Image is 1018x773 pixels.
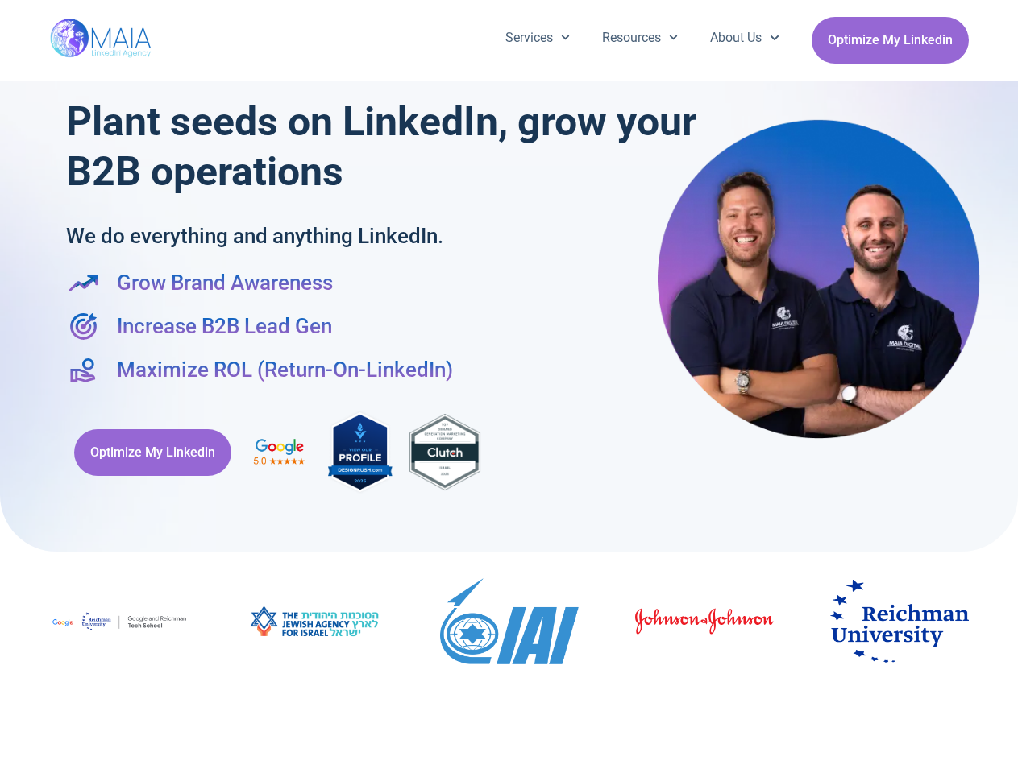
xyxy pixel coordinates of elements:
div: 9 / 19 [440,578,579,670]
a: Resources [586,17,694,59]
span: Optimize My Linkedin [828,25,953,56]
a: Optimize My Linkedin [812,17,969,64]
div: 8 / 19 [245,597,384,651]
img: Reichman_University.svg (3) [830,580,969,663]
div: Image Carousel [50,552,969,696]
span: Increase B2B Lead Gen [113,311,332,341]
div: 10 / 19 [635,606,774,641]
img: google-logo (1) [50,606,189,636]
img: MAIA Digital's rating on DesignRush, the industry-leading B2B Marketplace connecting brands with ... [328,409,393,495]
span: Grow Brand Awareness [113,267,333,298]
img: johnson-johnson-4 [635,606,774,635]
h2: We do everything and anything LinkedIn. [66,221,599,251]
a: Optimize My Linkedin [74,429,231,476]
nav: Menu [489,17,796,59]
span: Optimize My Linkedin [90,437,215,468]
a: Services [489,17,586,59]
img: image003 (1) [245,597,384,646]
h1: Plant seeds on LinkedIn, grow your B2B operations [66,97,704,196]
img: Israel_Aerospace_Industries_logo.svg [440,578,579,664]
img: Maia Digital- Shay & Eli [658,118,980,439]
div: 11 / 19 [830,580,969,668]
a: About Us [694,17,795,59]
span: Maximize ROL (Return-On-LinkedIn) [113,354,453,385]
div: 7 / 19 [50,606,189,642]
